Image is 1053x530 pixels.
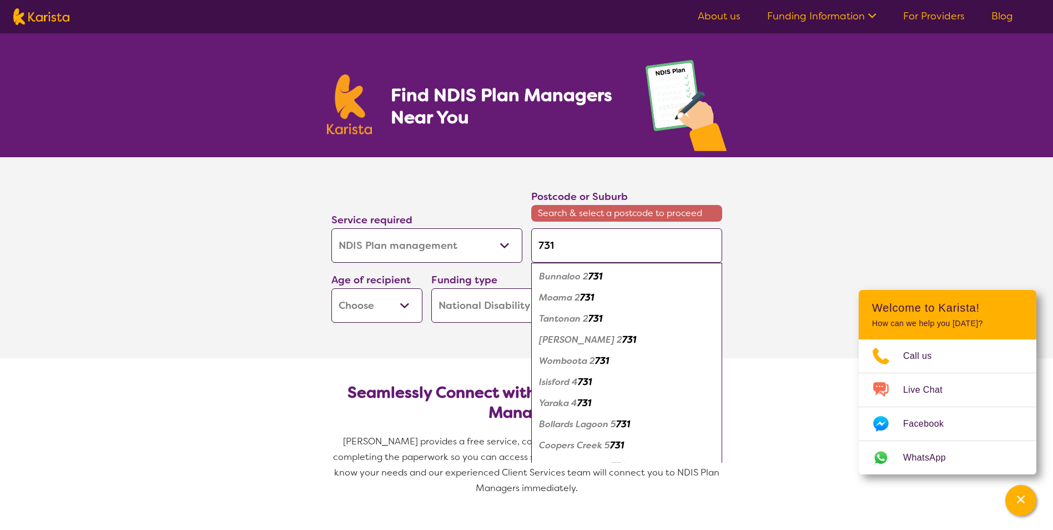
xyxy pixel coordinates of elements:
[622,334,636,346] em: 731
[537,266,717,287] div: Bunnaloo 2731
[340,383,713,423] h2: Seamlessly Connect with NDIS-Registered Plan Managers
[859,441,1036,474] a: Web link opens in a new tab.
[539,397,577,409] em: Yaraka 4
[531,228,722,263] input: Type
[580,292,594,303] em: 731
[539,439,610,451] em: Coopers Creek 5
[595,355,609,367] em: 731
[577,397,591,409] em: 731
[537,435,717,456] div: Coopers Creek 5731
[331,213,412,227] label: Service required
[611,461,624,472] em: 731
[331,273,411,287] label: Age of recipient
[537,287,717,308] div: Moama 2731
[537,351,717,372] div: Womboota 2731
[616,418,630,430] em: 731
[391,84,623,128] h1: Find NDIS Plan Managers Near You
[767,9,876,23] a: Funding Information
[13,8,69,25] img: Karista logo
[539,313,588,324] em: Tantonan 2
[539,334,622,346] em: [PERSON_NAME] 2
[872,319,1023,328] p: How can we help you [DATE]?
[903,382,956,398] span: Live Chat
[531,205,722,222] span: Search & select a postcode to proceed
[537,372,717,393] div: Isisford 4731
[539,355,595,367] em: Womboota 2
[698,9,740,23] a: About us
[431,273,497,287] label: Funding type
[537,456,717,477] div: Cordillo Downs 5731
[539,376,578,388] em: Isisford 4
[991,9,1013,23] a: Blog
[537,308,717,329] div: Tantonan 2731
[872,301,1023,314] h2: Welcome to Karista!
[539,271,588,282] em: Bunnaloo 2
[537,329,717,351] div: Thyra 2731
[903,348,945,364] span: Call us
[539,418,616,430] em: Bollards Lagoon 5
[903,449,959,466] span: WhatsApp
[578,376,592,388] em: 731
[537,414,717,435] div: Bollards Lagoon 5731
[588,271,602,282] em: 731
[646,60,727,157] img: plan-management
[859,290,1036,474] div: Channel Menu
[859,339,1036,474] ul: Choose channel
[1005,485,1036,516] button: Channel Menu
[539,461,611,472] em: Cordillo Downs 5
[903,416,957,432] span: Facebook
[539,292,580,303] em: Moama 2
[531,190,628,203] label: Postcode or Suburb
[327,74,372,134] img: Karista logo
[333,436,722,494] span: [PERSON_NAME] provides a free service, connecting you to NDIS Plan Managers and completing the pa...
[537,393,717,414] div: Yaraka 4731
[588,313,602,324] em: 731
[610,439,624,451] em: 731
[903,9,965,23] a: For Providers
